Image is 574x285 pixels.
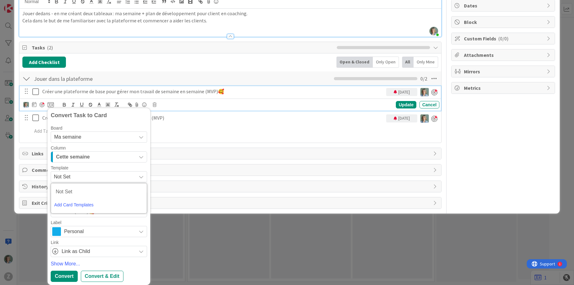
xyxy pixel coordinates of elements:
span: ( 0/0 ) [498,35,508,42]
span: Support [13,1,28,8]
img: ZL [420,88,429,96]
span: Board [51,126,62,130]
span: Link [51,240,59,245]
div: Open & Closed [336,57,373,68]
input: Add Checklist... [32,73,172,84]
img: yiYJBOiX3uDyRLlzqUazFmxIhkEYhffL.jpg [429,27,438,35]
span: Column [51,146,66,150]
span: Ma semaine [54,134,81,140]
span: Not Set [54,173,132,181]
span: Attachments [464,51,544,59]
button: Cette semaine [51,151,147,163]
span: Dates [464,2,544,9]
p: Jouer dedans - en me créant deux tableaux : ma semaine + plan de développement pour client en coa... [22,10,438,17]
span: 0 / 2 [420,75,427,82]
a: Show More... [51,260,147,268]
a: Not Set [51,186,147,198]
span: Block [464,18,544,26]
span: Link as Child [62,247,133,256]
span: ( 2 ) [47,44,53,51]
span: Mirrors [464,68,544,75]
div: Only Open [373,57,399,68]
div: Convert [51,271,77,282]
span: Template [51,166,68,170]
span: History [32,183,430,190]
p: Cela dans le but de me familiariser avec la plateforme et commencer a aider les clients. [22,17,438,24]
span: Metrics [464,84,544,92]
div: [DATE] [386,88,417,96]
span: Label [51,220,61,225]
div: All [402,57,414,68]
img: ZL [420,114,429,123]
span: Exit Criteria [32,199,430,207]
div: Convert Task to Card [51,111,147,120]
span: Tasks [32,44,334,51]
span: Personal [64,227,133,236]
button: Add Checklist [22,57,66,68]
span: Custom Fields [464,35,544,42]
p: Créer une plateforme pour plan de développement (MVP) [42,114,384,122]
div: 1 [32,2,34,7]
span: Cette semaine [56,153,90,161]
a: Add Card Templates [51,200,97,211]
div: Convert & Edit [81,271,123,282]
img: ZL [23,102,29,108]
span: Not Set [56,188,139,196]
div: Cancel [419,101,439,108]
div: Only Mine [414,57,438,68]
span: Comments [32,166,430,174]
div: [DATE] [386,114,417,122]
div: Update [396,101,416,108]
p: Créer une plateforme de base pour gérer mon travail de semaine en semaine (MVP)🥰 [42,88,384,95]
span: Links [32,150,430,157]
